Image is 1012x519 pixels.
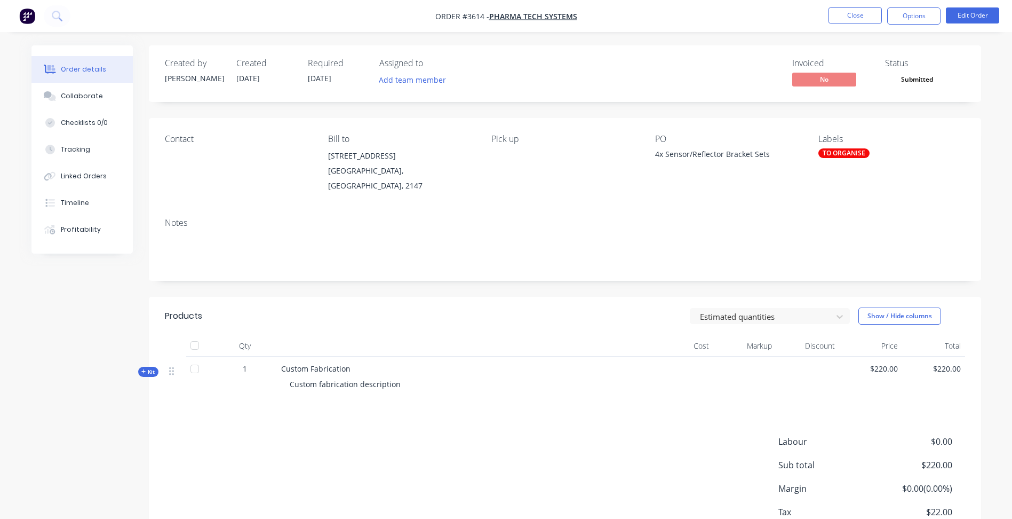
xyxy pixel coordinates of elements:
button: Checklists 0/0 [31,109,133,136]
div: Status [885,58,965,68]
div: [GEOGRAPHIC_DATA], [GEOGRAPHIC_DATA], 2147 [328,163,474,193]
div: TO ORGANISE [818,148,870,158]
a: Pharma Tech Systems [489,11,577,21]
span: $220.00 [906,363,961,374]
div: Order details [61,65,106,74]
span: Margin [778,482,873,495]
button: Show / Hide columns [858,308,941,325]
button: Profitability [31,216,133,243]
button: Close [828,7,882,23]
span: $220.00 [873,459,952,471]
div: Labels [818,134,965,144]
span: 1 [243,363,247,374]
div: Assigned to [379,58,486,68]
button: Options [887,7,941,25]
button: Order details [31,56,133,83]
div: [PERSON_NAME] [165,73,224,84]
div: Pick up [491,134,638,144]
span: Kit [141,368,155,376]
div: Price [839,335,902,357]
div: Markup [713,335,776,357]
span: Sub total [778,459,873,471]
div: Bill to [328,134,474,144]
button: Collaborate [31,83,133,109]
div: Qty [213,335,277,357]
div: Products [165,310,202,323]
span: No [792,73,856,86]
div: Discount [776,335,839,357]
button: Add team member [373,73,451,87]
div: Created by [165,58,224,68]
span: Tax [778,506,873,518]
div: Profitability [61,225,101,234]
span: [DATE] [308,73,331,83]
div: Notes [165,218,965,228]
div: PO [655,134,801,144]
button: Timeline [31,190,133,216]
span: $0.00 ( 0.00 %) [873,482,952,495]
span: Submitted [885,73,949,86]
button: Tracking [31,136,133,163]
button: Linked Orders [31,163,133,190]
button: Kit [138,367,158,377]
div: [STREET_ADDRESS][GEOGRAPHIC_DATA], [GEOGRAPHIC_DATA], 2147 [328,148,474,193]
div: Cost [650,335,713,357]
div: Required [308,58,366,68]
span: Labour [778,435,873,448]
div: Invoiced [792,58,872,68]
div: Linked Orders [61,171,107,181]
span: $0.00 [873,435,952,448]
div: Checklists 0/0 [61,118,108,128]
div: Total [902,335,965,357]
span: Custom fabrication description [290,379,401,389]
span: Custom Fabrication [281,364,350,374]
span: $220.00 [843,363,898,374]
span: Order #3614 - [435,11,489,21]
span: [DATE] [236,73,260,83]
button: Add team member [379,73,452,87]
div: [STREET_ADDRESS] [328,148,474,163]
div: Contact [165,134,311,144]
div: Timeline [61,198,89,208]
span: $22.00 [873,506,952,518]
button: Submitted [885,73,949,89]
div: Tracking [61,145,90,154]
div: 4x Sensor/Reflector Bracket Sets [655,148,788,163]
div: Collaborate [61,91,103,101]
img: Factory [19,8,35,24]
button: Edit Order [946,7,999,23]
div: Created [236,58,295,68]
